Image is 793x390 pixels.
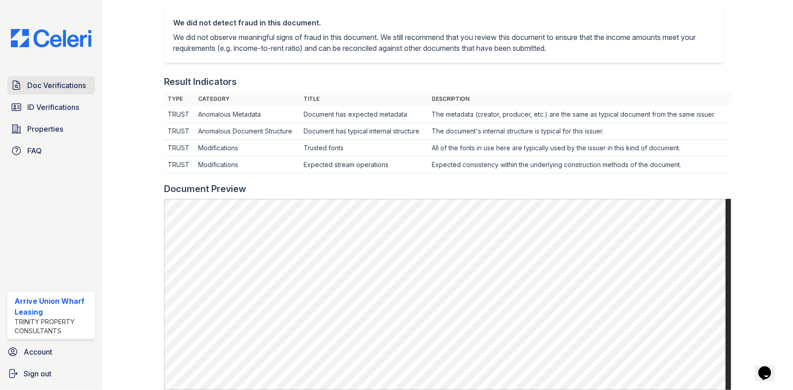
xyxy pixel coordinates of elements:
td: TRUST [164,106,195,123]
th: Category [195,92,300,106]
iframe: chat widget [755,354,784,381]
div: Document Preview [164,183,246,195]
div: Trinity Property Consultants [15,317,91,336]
a: Sign out [4,365,99,383]
td: Document has typical internal structure [300,123,428,140]
td: Anomalous Document Structure [195,123,300,140]
th: Description [428,92,731,106]
span: ID Verifications [27,102,79,113]
td: The document's internal structure is typical for this issuer. [428,123,731,140]
span: Sign out [24,368,51,379]
td: Modifications [195,140,300,157]
a: Account [4,343,99,361]
td: TRUST [164,123,195,140]
th: Type [164,92,195,106]
td: Anomalous Metadata [195,106,300,123]
td: Expected stream operations [300,157,428,173]
span: FAQ [27,145,42,156]
a: Doc Verifications [7,76,95,94]
td: TRUST [164,140,195,157]
td: Document has expected metadata [300,106,428,123]
td: Modifications [195,157,300,173]
th: Title [300,92,428,106]
a: ID Verifications [7,98,95,116]
span: Doc Verifications [27,80,86,91]
div: Arrive Union Wharf Leasing [15,296,91,317]
div: We did not detect fraud in this document. [173,17,715,28]
div: Result Indicators [164,75,237,88]
td: TRUST [164,157,195,173]
img: CE_Logo_Blue-a8612792a0a2168367f1c8372b55b34899dd931a85d93a1a3d3e32e68fde9ad4.png [4,29,99,47]
td: All of the fonts in use here are typically used by the issuer in this kind of document. [428,140,731,157]
span: Properties [27,123,63,134]
a: Properties [7,120,95,138]
td: The metadata (creator, producer, etc.) are the same as typical document from the same issuer. [428,106,731,123]
a: FAQ [7,142,95,160]
td: Expected consistency within the underlying construction methods of the document. [428,157,731,173]
span: Account [24,346,52,357]
td: Trusted fonts [300,140,428,157]
p: We did not observe meaningful signs of fraud in this document. We still recommend that you review... [173,32,715,54]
